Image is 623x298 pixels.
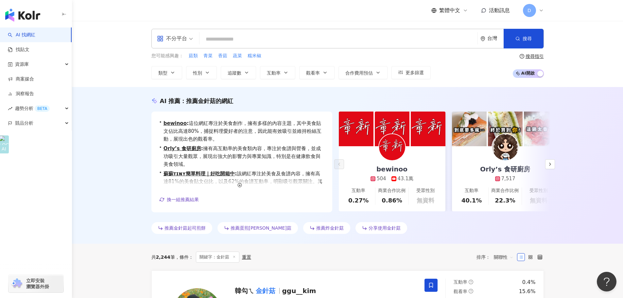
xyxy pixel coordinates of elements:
[520,54,524,59] span: question-circle
[233,52,242,60] button: 蔬菜
[254,286,277,296] mark: 金針菇
[530,196,547,204] div: 無資料
[160,97,234,105] div: AI 推薦 ：
[338,66,388,79] button: 合作費用預估
[218,52,228,60] button: 香菇
[339,112,373,146] img: post-image
[416,187,435,194] div: 受眾性別
[151,254,175,260] div: 共 筆
[378,187,406,194] div: 商業合作比例
[9,275,63,292] a: chrome extension立即安裝 瀏覽器外掛
[164,170,324,201] span: 該網紅專注於美食及食譜內容，擁有高達81%的美食貼文佔比，以及62%的食譜互動率，明顯吸引觀眾關注。其在料理方面的分享引發[PERSON_NAME]互動，展現出優質的內容創作與受眾參與度，適合推...
[159,119,324,143] div: •
[157,35,164,42] span: appstore
[186,97,233,104] span: 推薦金針菇的網紅
[221,66,256,79] button: 追蹤數
[186,66,217,79] button: 性別
[528,7,531,14] span: D
[454,289,467,294] span: 觀看率
[454,279,467,285] span: 互動率
[345,70,373,76] span: 合作費用預估
[196,252,239,263] span: 關鍵字：金針菇
[282,287,316,295] span: ggu__kim
[267,70,281,76] span: 互動率
[8,106,12,111] span: rise
[504,29,544,48] button: 搜尋
[474,165,537,174] div: Orly’s 食研廚房
[352,187,365,194] div: 互動率
[201,146,203,151] span: :
[339,146,445,211] a: bewinoo50443.1萬互動率0.27%商業合作比例0.86%受眾性別無資料
[494,252,513,262] span: 關聯性
[487,36,504,41] div: 台灣
[157,33,187,44] div: 不分平台
[164,119,324,143] span: 這位網紅專注於美食創作，擁有多樣的內容主題，其中美食貼文佔比高達80%，捕捉料理愛好者的注意，因此能有效吸引並維持粉絲互動，展現出色的觀看率。
[469,289,473,293] span: question-circle
[8,46,29,53] a: 找貼文
[480,36,485,41] span: environment
[524,112,559,146] img: post-image
[529,187,548,194] div: 受眾性別
[522,279,536,286] div: 0.4%
[228,70,241,76] span: 追蹤數
[8,91,34,97] a: 洞察報告
[8,76,34,82] a: 商案媒合
[382,196,402,204] div: 0.86%
[491,187,519,194] div: 商業合作比例
[417,196,434,204] div: 無資料
[306,70,320,76] span: 觀看率
[452,146,559,211] a: Orly’s 食研廚房7,517互動率40.1%商業合作比例22.3%受眾性別無資料
[233,53,242,59] span: 蔬菜
[164,225,206,231] span: 推薦金針菇起司煎餅
[151,53,183,59] span: 您可能感興趣：
[242,254,251,260] div: 重置
[187,120,189,126] span: :
[235,171,237,177] span: :
[159,145,324,168] div: •
[158,70,167,76] span: 類型
[164,171,235,177] a: 蘇蘇ᴛɪɴʏ簡單料理｜好吃開箱中
[235,287,254,295] span: 韓勾ㄟ
[8,32,35,38] a: searchAI 找網紅
[375,112,409,146] img: post-image
[523,36,532,41] span: 搜尋
[370,165,414,174] div: bewinoo
[377,175,386,182] div: 504
[167,197,199,202] span: 換一組推薦結果
[501,175,515,182] div: 7,517
[164,120,187,126] a: bewinoo
[175,254,193,260] span: 條件 ：
[203,52,213,60] button: 青菜
[35,105,50,112] div: BETA
[379,134,405,160] img: KOL Avatar
[489,7,510,13] span: 活動訊息
[231,225,291,231] span: 推薦蛋煎[PERSON_NAME]菇
[411,112,445,146] img: post-image
[156,254,170,260] span: 2,244
[348,196,369,204] div: 0.27%
[218,53,227,59] span: 香菇
[398,175,413,182] div: 43.1萬
[151,66,182,79] button: 類型
[203,53,213,59] span: 青菜
[495,196,515,204] div: 22.3%
[452,112,487,146] img: post-image
[188,52,198,60] button: 菇類
[439,7,460,14] span: 繁體中文
[316,225,344,231] span: 推薦炸金針菇
[260,66,295,79] button: 互動率
[164,146,201,151] a: Orly’s 食研廚房
[406,70,424,75] span: 更多篩選
[488,112,523,146] img: post-image
[10,278,23,289] img: chrome extension
[159,170,324,201] div: •
[526,54,544,59] div: 搜尋指引
[469,280,473,284] span: question-circle
[193,70,202,76] span: 性別
[391,66,431,79] button: 更多篩選
[15,116,33,131] span: 競品分析
[5,9,40,22] img: logo
[369,225,401,231] span: 分享使用金針菇
[597,272,616,291] iframe: Help Scout Beacon - Open
[164,145,324,168] span: 擁有高互動率的美食類內容，專注於食譜與營養，並成功吸引大量觀眾，展現出強大的影響力與專業知識，特別是在健康飲食與美食領域。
